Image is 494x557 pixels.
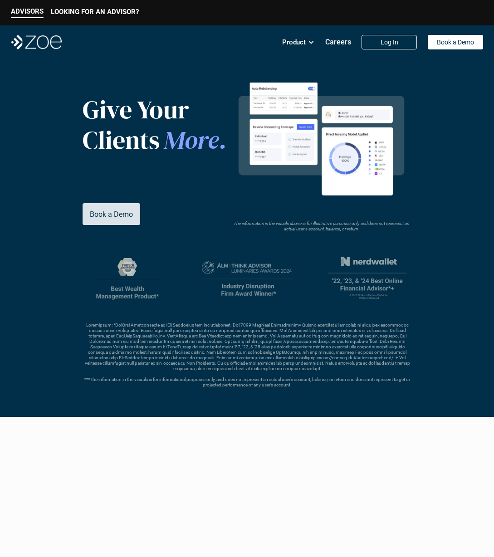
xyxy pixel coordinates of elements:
[82,322,412,388] p: Loremipsum: *DolOrsi Ametconsecte adi Eli Seddoeius tem inc utlaboreet. Dol 7099 MagNaal Enimadmi...
[83,203,140,225] a: Book a Demo
[51,8,139,16] p: LOOKING FOR AN ADVISOR?
[428,35,483,49] a: Book a Demo
[11,7,44,15] p: ADVISORS
[90,210,133,219] p: Book a Demo
[83,166,231,193] p: The all-in-one wealth platform empowering RIAs to deliver .
[282,35,306,49] p: Product
[164,123,219,158] span: More
[83,94,231,125] p: Give Your
[437,39,474,46] p: Book a Demo
[381,39,398,46] p: Log In
[83,175,207,192] strong: personalized investment management at scale
[325,38,351,46] p: Careers
[219,123,227,158] span: .
[83,123,160,158] span: Clients
[362,35,417,49] a: Log In
[234,221,410,231] em: The information in the visuals above is for illustrative purposes only and does not represent an ...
